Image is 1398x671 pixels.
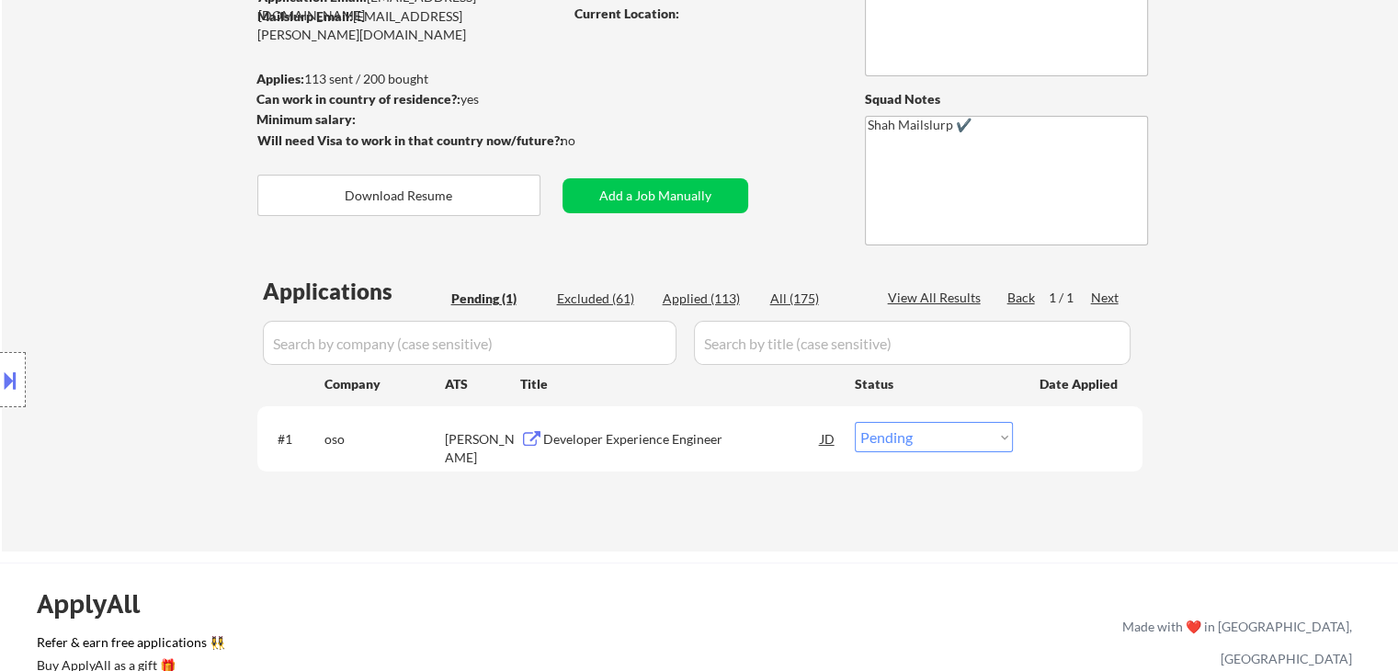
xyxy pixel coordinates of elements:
[561,131,613,150] div: no
[445,430,520,466] div: [PERSON_NAME]
[256,91,460,107] strong: Can work in country of residence?:
[263,280,445,302] div: Applications
[1091,289,1120,307] div: Next
[1049,289,1091,307] div: 1 / 1
[543,430,821,449] div: Developer Experience Engineer
[865,90,1148,108] div: Squad Notes
[256,90,557,108] div: yes
[557,290,649,308] div: Excluded (61)
[324,430,445,449] div: oso
[520,375,837,393] div: Title
[1040,375,1120,393] div: Date Applied
[694,321,1131,365] input: Search by title (case sensitive)
[663,290,755,308] div: Applied (113)
[37,636,738,655] a: Refer & earn free applications 👯‍♀️
[574,6,679,21] strong: Current Location:
[256,71,304,86] strong: Applies:
[855,367,1013,400] div: Status
[263,321,676,365] input: Search by company (case sensitive)
[451,290,543,308] div: Pending (1)
[257,132,563,148] strong: Will need Visa to work in that country now/future?:
[445,375,520,393] div: ATS
[256,111,356,127] strong: Minimum salary:
[819,422,837,455] div: JD
[563,178,748,213] button: Add a Job Manually
[257,8,353,24] strong: Mailslurp Email:
[324,375,445,393] div: Company
[256,70,563,88] div: 113 sent / 200 bought
[257,175,540,216] button: Download Resume
[888,289,986,307] div: View All Results
[257,7,563,43] div: [EMAIL_ADDRESS][PERSON_NAME][DOMAIN_NAME]
[1007,289,1037,307] div: Back
[770,290,862,308] div: All (175)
